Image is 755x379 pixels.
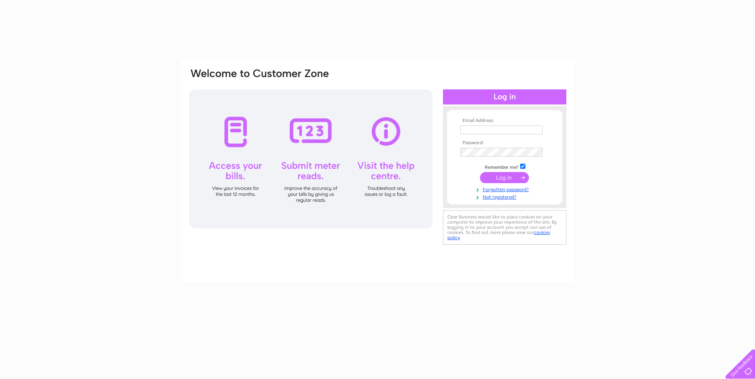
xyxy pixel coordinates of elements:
[458,140,551,146] th: Password:
[480,172,529,183] input: Submit
[443,210,566,245] div: Clear Business would like to place cookies on your computer to improve your experience of the sit...
[460,185,551,193] a: Forgotten password?
[447,230,550,240] a: cookies policy
[458,118,551,124] th: Email Address:
[460,193,551,200] a: Not registered?
[458,162,551,170] td: Remember me?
